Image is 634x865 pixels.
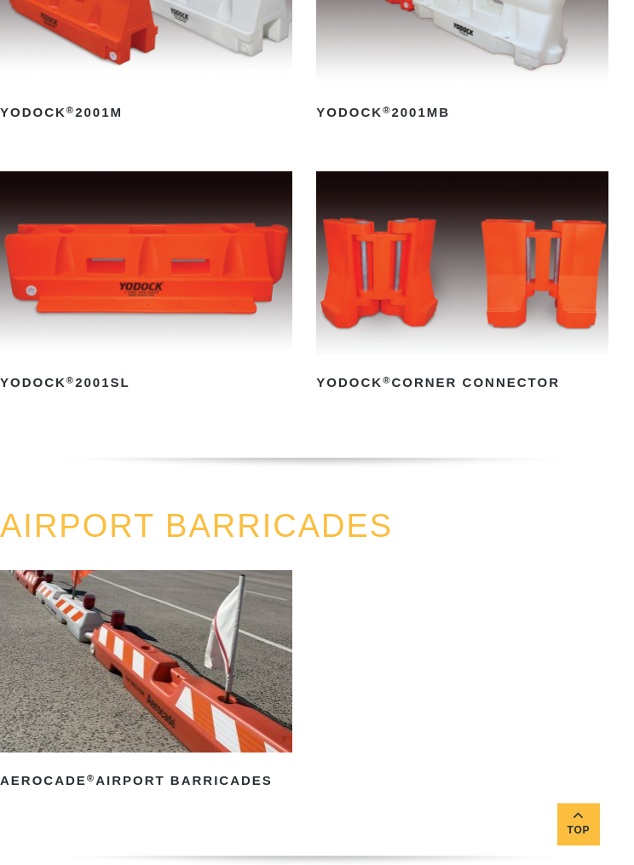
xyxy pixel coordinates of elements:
[557,804,600,846] a: Top
[316,371,608,398] h2: Yodock Corner Connector
[66,106,75,116] sup: ®
[557,821,600,840] span: Top
[87,774,95,784] sup: ®
[316,172,608,397] a: Yodock®Corner Connector
[383,376,391,386] sup: ®
[383,106,391,116] sup: ®
[66,376,75,386] sup: ®
[316,100,608,127] h2: Yodock 2001MB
